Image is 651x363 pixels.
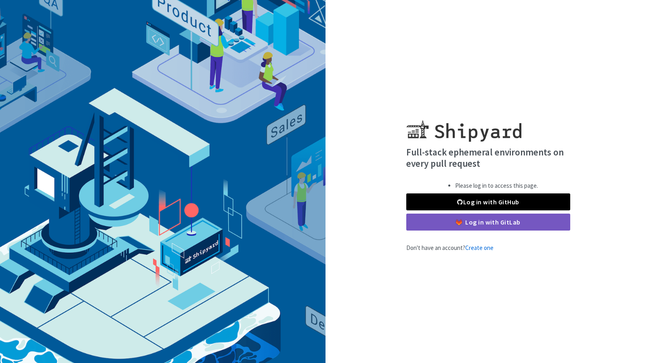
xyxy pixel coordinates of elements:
a: Log in with GitLab [406,214,570,231]
li: Please log in to access this page. [455,181,538,191]
img: Shipyard logo [406,110,521,142]
span: Don't have an account? [406,244,493,252]
a: Log in with GitHub [406,193,570,210]
a: Create one [465,244,493,252]
img: gitlab-color.svg [456,219,462,225]
h4: Full-stack ephemeral environments on every pull request [406,147,570,169]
